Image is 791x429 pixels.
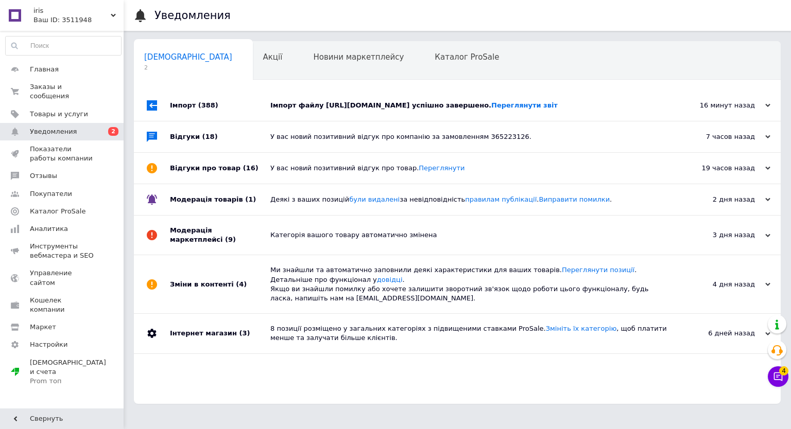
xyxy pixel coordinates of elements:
a: були видалені [349,195,400,203]
a: Переглянути звіт [491,101,558,109]
span: 4 [779,366,788,376]
div: У вас новий позитивний відгук про компанію за замовленням 365223126. [270,132,667,141]
div: 16 минут назад [667,101,770,110]
span: 2 [108,127,118,136]
span: Показатели работы компании [30,145,95,163]
a: Переглянути [419,164,465,172]
div: 3 дня назад [667,230,770,240]
h1: Уведомления [154,9,231,22]
button: Чат с покупателем4 [768,366,788,387]
div: Prom топ [30,377,106,386]
span: Заказы и сообщения [30,82,95,101]
span: (18) [202,133,218,140]
span: Инструменты вебмастера и SEO [30,242,95,260]
span: (16) [243,164,259,172]
a: довідці [377,276,403,283]
span: Покупатели [30,189,72,199]
a: правилам публікації [465,195,537,203]
span: (388) [198,101,218,109]
div: У вас новий позитивний відгук про товар. [270,164,667,173]
span: (1) [245,195,256,203]
span: Маркет [30,323,56,332]
span: Акції [263,52,283,62]
div: Зміни в контенті [170,255,270,313]
span: 2 [144,64,232,71]
span: Управление сайтом [30,269,95,287]
span: Кошелек компании [30,296,95,314]
div: 2 дня назад [667,195,770,204]
div: Відгуки про товар [170,153,270,184]
div: Ваш ID: 3511948 [33,15,124,25]
div: 4 дня назад [667,280,770,289]
a: Змініть їх категорію [546,325,617,332]
span: iris [33,6,111,15]
span: Каталог ProSale [30,207,85,216]
div: Категорія вашого товару автоматично змінена [270,230,667,240]
span: Главная [30,65,59,74]
div: Інтернет магазин [170,314,270,353]
div: Відгуки [170,121,270,152]
span: Уведомления [30,127,77,136]
div: 6 дней назад [667,329,770,338]
span: Новини маркетплейсу [313,52,404,62]
div: 8 позиції розміщено у загальних категоріях з підвищеними ставками ProSale. , щоб платити менше та... [270,324,667,343]
span: Отзывы [30,171,57,181]
a: Переглянути позиції [562,266,634,274]
span: [DEMOGRAPHIC_DATA] [144,52,232,62]
span: Аналитика [30,224,68,234]
div: Імпорт [170,90,270,121]
span: Настройки [30,340,67,349]
a: Виправити помилки [539,195,610,203]
div: Модерація товарів [170,184,270,215]
div: 7 часов назад [667,132,770,141]
div: Імпорт файлу [URL][DOMAIN_NAME] успішно завершено. [270,101,667,110]
span: (4) [236,280,247,288]
div: Деякі з ваших позицій за невідповідність . . [270,195,667,204]
span: (9) [225,236,236,243]
span: Товары и услуги [30,110,88,119]
div: Модерація маркетплейсі [170,216,270,255]
div: 19 часов назад [667,164,770,173]
div: Ми знайшли та автоматично заповнили деякі характеристики для ваших товарів. . Детальніше про функ... [270,265,667,303]
span: [DEMOGRAPHIC_DATA] и счета [30,358,106,386]
span: Каталог ProSale [435,52,499,62]
input: Поиск [6,37,121,55]
span: (3) [239,329,250,337]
